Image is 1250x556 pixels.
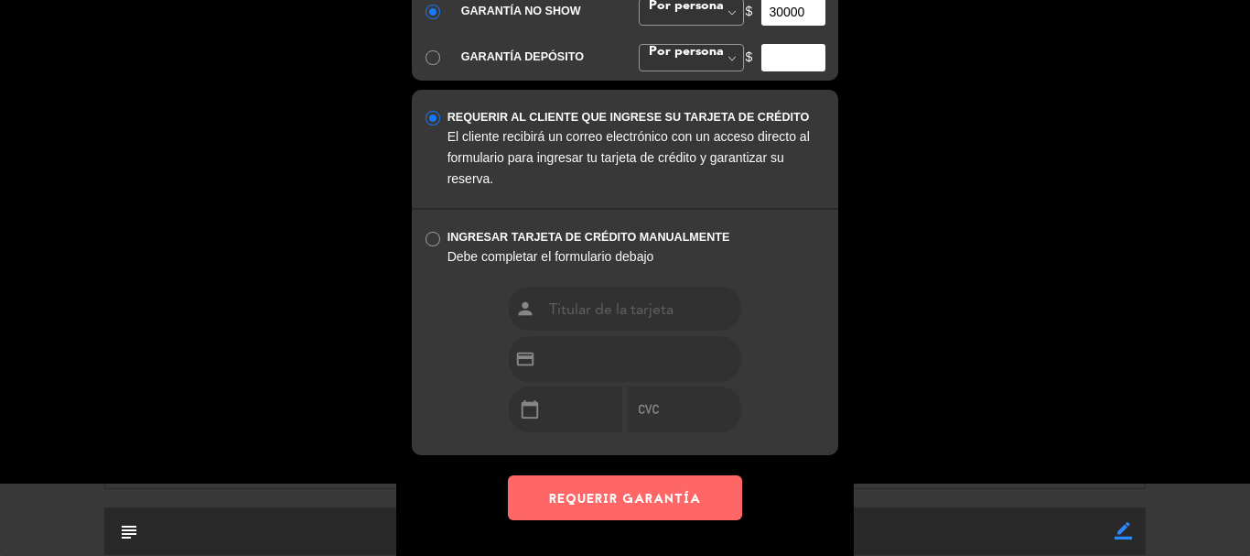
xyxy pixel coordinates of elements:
[447,228,825,247] div: INGRESAR TARJETA DE CRÉDITO MANUALMENTE
[461,2,611,21] div: GARANTÍA NO SHOW
[644,45,724,58] span: Por persona
[508,475,742,520] button: REQUERIR GARANTÍA
[746,1,753,22] span: $
[447,246,825,267] div: Debe completar el formulario debajo
[461,48,611,67] div: GARANTÍA DEPÓSITO
[447,126,825,190] div: El cliente recibirá un correo electrónico con un acceso directo al formulario para ingresar tu ta...
[746,47,753,68] span: $
[447,108,825,127] div: REQUERIR AL CLIENTE QUE INGRESE SU TARJETA DE CRÉDITO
